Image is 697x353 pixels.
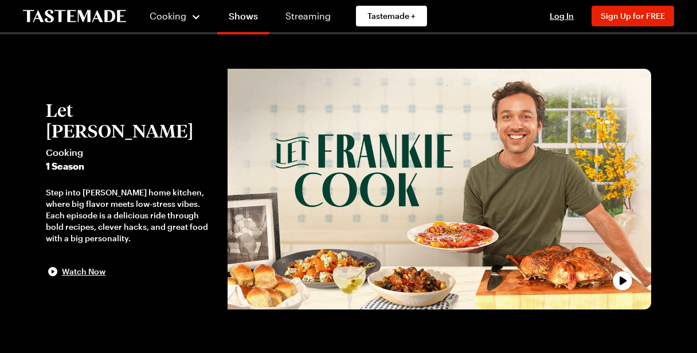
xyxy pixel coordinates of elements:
span: Cooking [150,10,186,21]
span: 1 Season [46,159,216,173]
button: Let [PERSON_NAME]Cooking1 SeasonStep into [PERSON_NAME] home kitchen, where big flavor meets low-... [46,100,216,279]
button: Log In [539,10,585,22]
span: Sign Up for FREE [601,11,665,21]
div: Step into [PERSON_NAME] home kitchen, where big flavor meets low-stress vibes. Each episode is a ... [46,187,216,244]
h2: Let [PERSON_NAME] [46,100,216,141]
a: Tastemade + [356,6,427,26]
button: Cooking [149,2,201,30]
button: play trailer [228,69,651,309]
a: Shows [217,2,269,34]
a: To Tastemade Home Page [23,10,126,23]
img: Let Frankie Cook [228,69,651,309]
span: Tastemade + [367,10,416,22]
button: Sign Up for FREE [592,6,674,26]
span: Log In [550,11,574,21]
span: Cooking [46,146,216,159]
span: Watch Now [62,266,105,277]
